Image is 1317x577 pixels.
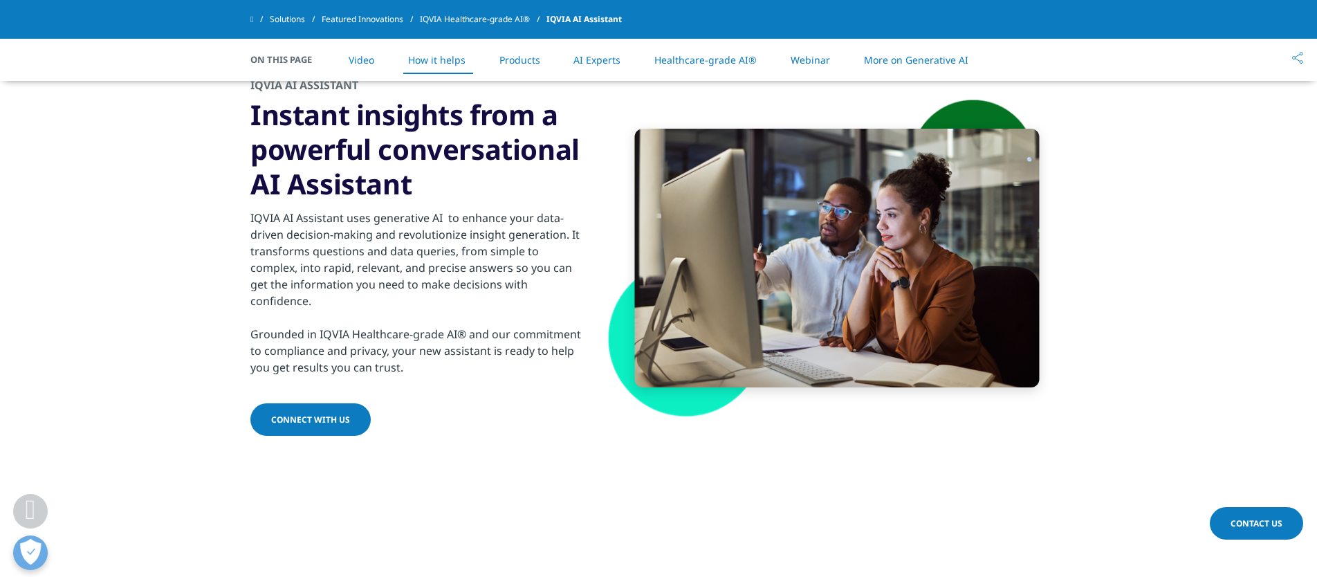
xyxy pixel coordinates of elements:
button: Open Preferences [13,535,48,570]
span: Contact Us [1231,518,1282,529]
a: Video [349,53,374,66]
h3: Instant insights from a powerful conversational AI Assistant [250,98,586,201]
a: How it helps [408,53,466,66]
a: Products [499,53,540,66]
img: shape-3.png [607,98,1067,419]
span: Connect with us [271,414,350,425]
a: Healthcare-grade AI® [654,53,757,66]
a: Featured Innovations [322,7,420,32]
span: IQVIA AI Assistant [546,7,622,32]
a: More on Generative AI [864,53,968,66]
a: Solutions [270,7,322,32]
a: Connect with us [250,403,371,436]
a: Webinar [791,53,830,66]
h2: IQVIA AI Assistant [250,77,586,98]
a: Contact Us [1210,507,1303,540]
a: IQVIA Healthcare-grade AI® [420,7,546,32]
a: AI Experts [573,53,620,66]
div: IQVIA AI Assistant uses generative AI to enhance your data-driven decision-making and revolutioni... [250,210,586,376]
span: On This Page [250,53,326,66]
